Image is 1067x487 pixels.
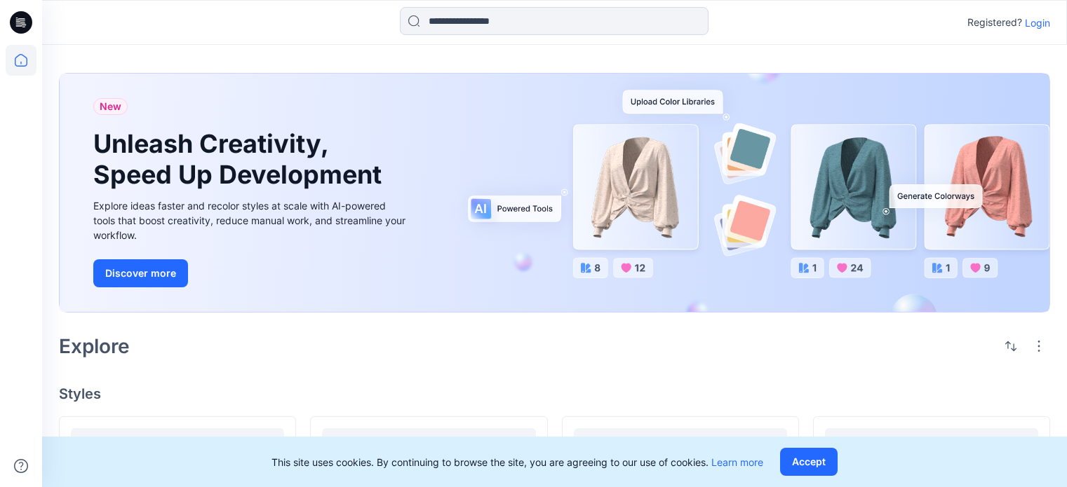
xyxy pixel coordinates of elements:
[93,129,388,189] h1: Unleash Creativity, Speed Up Development
[93,259,409,287] a: Discover more
[93,259,188,287] button: Discover more
[967,14,1022,31] p: Registered?
[1025,15,1050,30] p: Login
[59,335,130,357] h2: Explore
[93,198,409,242] div: Explore ideas faster and recolor styles at scale with AI-powered tools that boost creativity, red...
[711,456,763,468] a: Learn more
[780,448,838,476] button: Accept
[59,385,1050,402] h4: Styles
[271,455,763,469] p: This site uses cookies. By continuing to browse the site, you are agreeing to our use of cookies.
[100,98,121,115] span: New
